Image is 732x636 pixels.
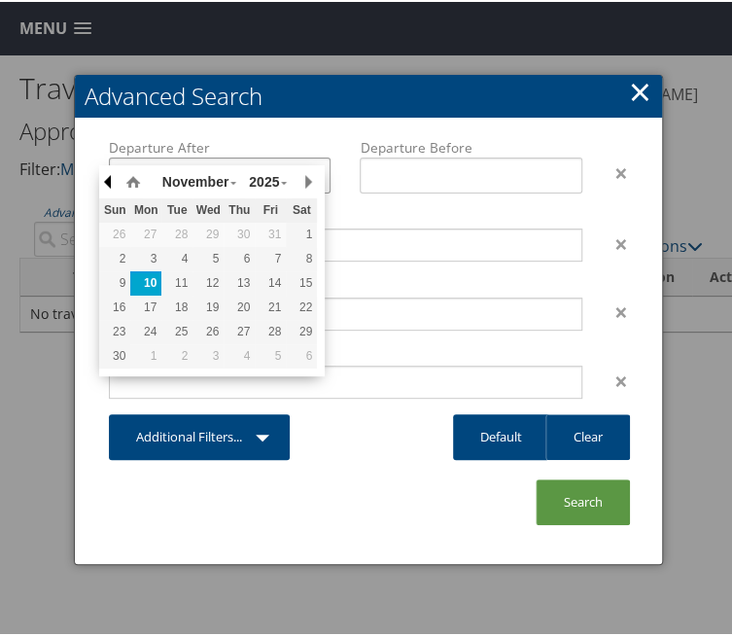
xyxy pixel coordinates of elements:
[130,196,161,221] th: Mon
[255,224,286,241] div: 31
[99,321,130,338] div: 23
[597,159,643,183] div: ×
[255,345,286,363] div: 5
[99,272,130,290] div: 9
[130,297,161,314] div: 17
[99,196,130,221] th: Sun
[192,345,224,363] div: 3
[130,345,161,363] div: 1
[629,70,651,109] a: Close
[286,272,317,290] div: 15
[224,196,255,221] th: Thu
[255,248,286,265] div: 7
[286,321,317,338] div: 29
[109,412,290,458] a: Additional Filters...
[453,412,549,458] a: Default
[224,272,255,290] div: 13
[192,297,224,314] div: 19
[75,73,662,116] h2: Advanced Search
[192,272,224,290] div: 12
[224,345,255,363] div: 4
[161,248,192,265] div: 4
[99,224,130,241] div: 26
[255,297,286,314] div: 21
[286,224,317,241] div: 1
[99,248,130,265] div: 2
[109,275,582,295] label: Traveler First Names
[597,299,643,322] div: ×
[255,321,286,338] div: 28
[99,345,130,363] div: 30
[162,172,228,188] span: November
[161,224,192,241] div: 28
[99,297,130,314] div: 16
[130,224,161,241] div: 27
[161,272,192,290] div: 11
[255,272,286,290] div: 14
[161,196,192,221] th: Tue
[109,207,582,227] label: Destinations
[192,321,224,338] div: 26
[161,297,192,314] div: 18
[109,344,582,364] label: Traveler Last Names
[597,368,643,391] div: ×
[130,272,161,290] div: 10
[249,172,279,188] span: 2025
[224,297,255,314] div: 20
[545,412,630,458] a: Clear
[536,477,630,523] a: Search
[224,224,255,241] div: 30
[360,136,582,156] label: Departure Before
[224,321,255,338] div: 27
[286,345,317,363] div: 6
[224,248,255,265] div: 6
[192,196,224,221] th: Wed
[161,321,192,338] div: 25
[286,196,317,221] th: Sat
[161,345,192,363] div: 2
[192,224,224,241] div: 29
[130,248,161,265] div: 3
[286,297,317,314] div: 22
[130,321,161,338] div: 24
[255,196,286,221] th: Fri
[597,230,643,254] div: ×
[109,136,331,156] label: Departure After
[286,248,317,265] div: 8
[192,248,224,265] div: 5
